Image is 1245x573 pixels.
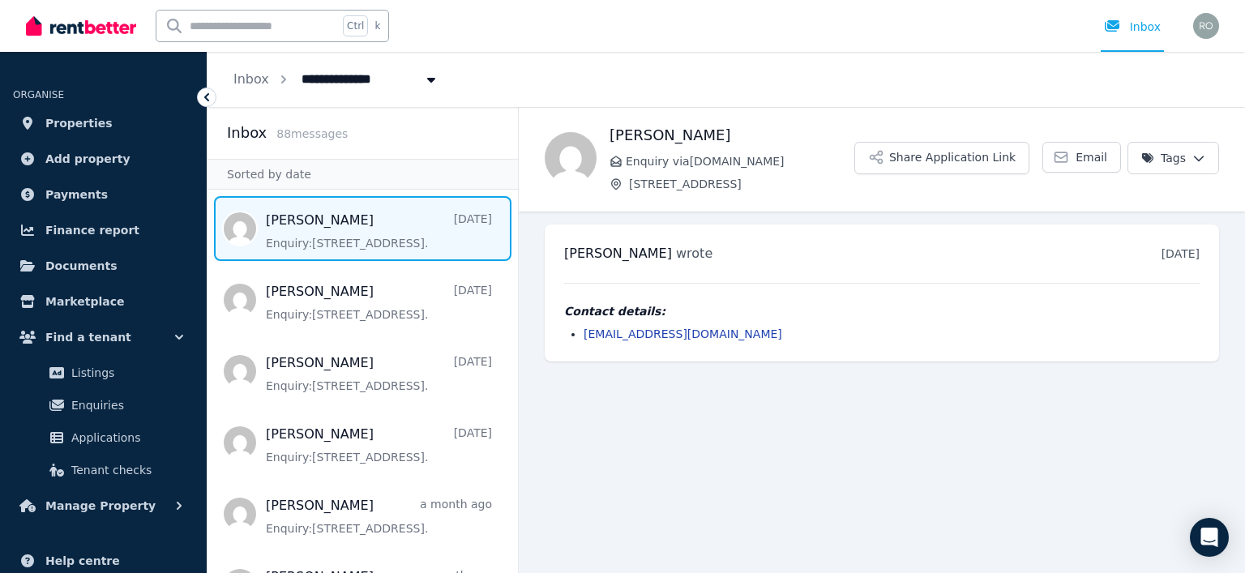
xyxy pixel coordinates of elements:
[233,71,269,87] a: Inbox
[71,396,181,415] span: Enquiries
[1141,150,1186,166] span: Tags
[19,454,187,486] a: Tenant checks
[71,460,181,480] span: Tenant checks
[45,149,130,169] span: Add property
[13,490,194,522] button: Manage Property
[626,153,854,169] span: Enquiry via [DOMAIN_NAME]
[1104,19,1161,35] div: Inbox
[564,246,672,261] span: [PERSON_NAME]
[19,389,187,421] a: Enquiries
[13,250,194,282] a: Documents
[45,185,108,204] span: Payments
[1162,247,1200,260] time: [DATE]
[266,425,492,465] a: [PERSON_NAME][DATE]Enquiry:[STREET_ADDRESS].
[13,107,194,139] a: Properties
[1042,142,1121,173] a: Email
[266,353,492,394] a: [PERSON_NAME][DATE]Enquiry:[STREET_ADDRESS].
[13,214,194,246] a: Finance report
[13,321,194,353] button: Find a tenant
[207,52,465,107] nav: Breadcrumb
[45,496,156,515] span: Manage Property
[19,357,187,389] a: Listings
[45,256,118,276] span: Documents
[13,178,194,211] a: Payments
[374,19,380,32] span: k
[276,127,348,140] span: 88 message s
[45,327,131,347] span: Find a tenant
[227,122,267,144] h2: Inbox
[266,211,492,251] a: [PERSON_NAME][DATE]Enquiry:[STREET_ADDRESS].
[45,113,113,133] span: Properties
[545,132,597,184] img: Anna
[19,421,187,454] a: Applications
[1193,13,1219,39] img: Ryan O'Leary-Allen
[45,220,139,240] span: Finance report
[45,292,124,311] span: Marketplace
[584,327,782,340] a: [EMAIL_ADDRESS][DOMAIN_NAME]
[207,159,518,190] div: Sorted by date
[26,14,136,38] img: RentBetter
[13,143,194,175] a: Add property
[854,142,1029,174] button: Share Application Link
[45,551,120,571] span: Help centre
[266,282,492,323] a: [PERSON_NAME][DATE]Enquiry:[STREET_ADDRESS].
[266,496,492,537] a: [PERSON_NAME]a month agoEnquiry:[STREET_ADDRESS].
[13,89,64,100] span: ORGANISE
[71,428,181,447] span: Applications
[1190,518,1229,557] div: Open Intercom Messenger
[13,285,194,318] a: Marketplace
[71,363,181,383] span: Listings
[629,176,854,192] span: [STREET_ADDRESS]
[610,124,854,147] h1: [PERSON_NAME]
[1076,149,1107,165] span: Email
[676,246,712,261] span: wrote
[1127,142,1219,174] button: Tags
[343,15,368,36] span: Ctrl
[564,303,1200,319] h4: Contact details:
